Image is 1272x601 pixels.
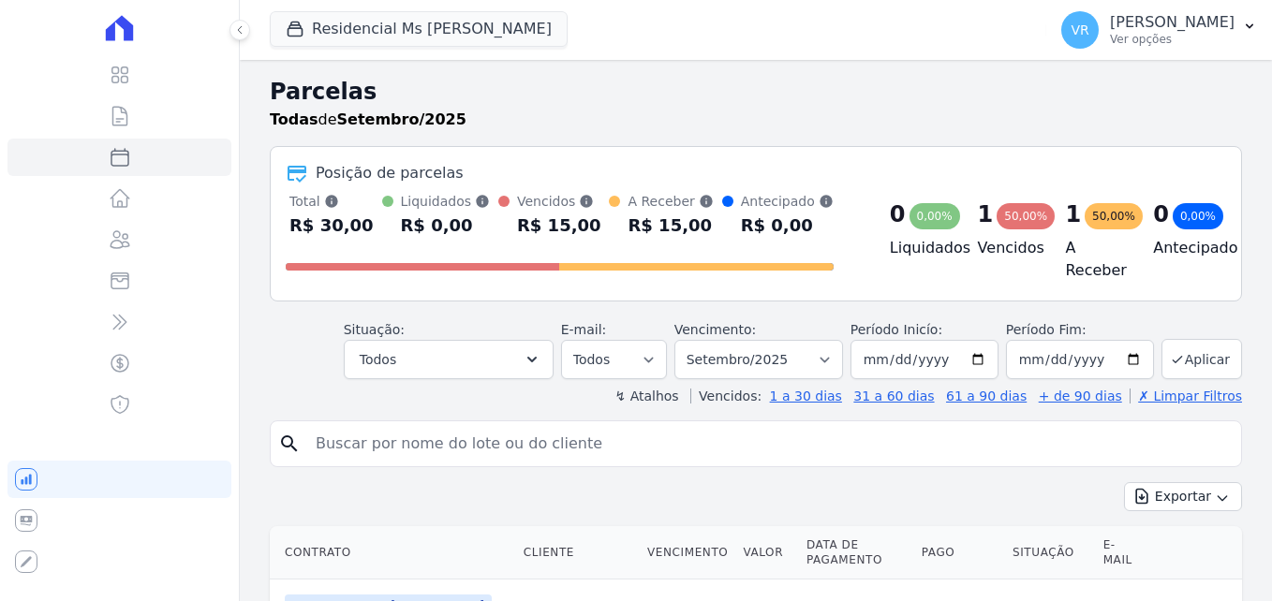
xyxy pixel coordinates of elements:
div: 1 [1065,199,1081,229]
p: [PERSON_NAME] [1110,13,1235,32]
div: Vencidos [517,192,601,211]
div: Total [289,192,374,211]
input: Buscar por nome do lote ou do cliente [304,425,1234,462]
i: search [278,432,301,455]
div: 0,00% [910,203,960,229]
button: Exportar [1124,482,1242,511]
p: de [270,109,466,131]
th: Vencimento [640,526,735,579]
div: 1 [978,199,994,229]
div: R$ 30,00 [289,211,374,241]
button: Aplicar [1161,339,1242,379]
th: Situação [1005,526,1096,579]
div: Posição de parcelas [316,162,464,184]
label: Situação: [344,322,405,337]
th: Valor [735,526,798,579]
a: 61 a 90 dias [946,388,1027,403]
h2: Parcelas [270,75,1242,109]
div: 50,00% [997,203,1055,229]
label: Vencimento: [674,322,756,337]
span: Todos [360,348,396,371]
th: Cliente [516,526,640,579]
div: R$ 0,00 [741,211,834,241]
h4: Vencidos [978,237,1036,259]
a: + de 90 dias [1039,388,1122,403]
h4: Antecipado [1153,237,1211,259]
label: Vencidos: [690,388,762,403]
div: R$ 15,00 [628,211,713,241]
a: 1 a 30 dias [770,388,842,403]
button: Residencial Ms [PERSON_NAME] [270,11,568,47]
h4: Liquidados [890,237,948,259]
label: Período Inicío: [850,322,942,337]
span: VR [1071,23,1088,37]
strong: Todas [270,110,318,128]
label: E-mail: [561,322,607,337]
th: Pago [914,526,1005,579]
div: 0 [1153,199,1169,229]
div: 0,00% [1173,203,1223,229]
div: R$ 0,00 [401,211,491,241]
label: Período Fim: [1006,320,1154,340]
p: Ver opções [1110,32,1235,47]
div: Liquidados [401,192,491,211]
a: 31 a 60 dias [853,388,934,403]
strong: Setembro/2025 [337,110,466,128]
div: Antecipado [741,192,834,211]
button: VR [PERSON_NAME] Ver opções [1046,4,1272,56]
label: ↯ Atalhos [614,388,678,403]
div: R$ 15,00 [517,211,601,241]
h4: A Receber [1065,237,1123,282]
button: Todos [344,340,554,379]
th: Data de Pagamento [799,526,914,579]
a: ✗ Limpar Filtros [1130,388,1242,403]
div: 0 [890,199,906,229]
th: Contrato [270,526,516,579]
th: E-mail [1096,526,1146,579]
div: A Receber [628,192,713,211]
div: 50,00% [1085,203,1143,229]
